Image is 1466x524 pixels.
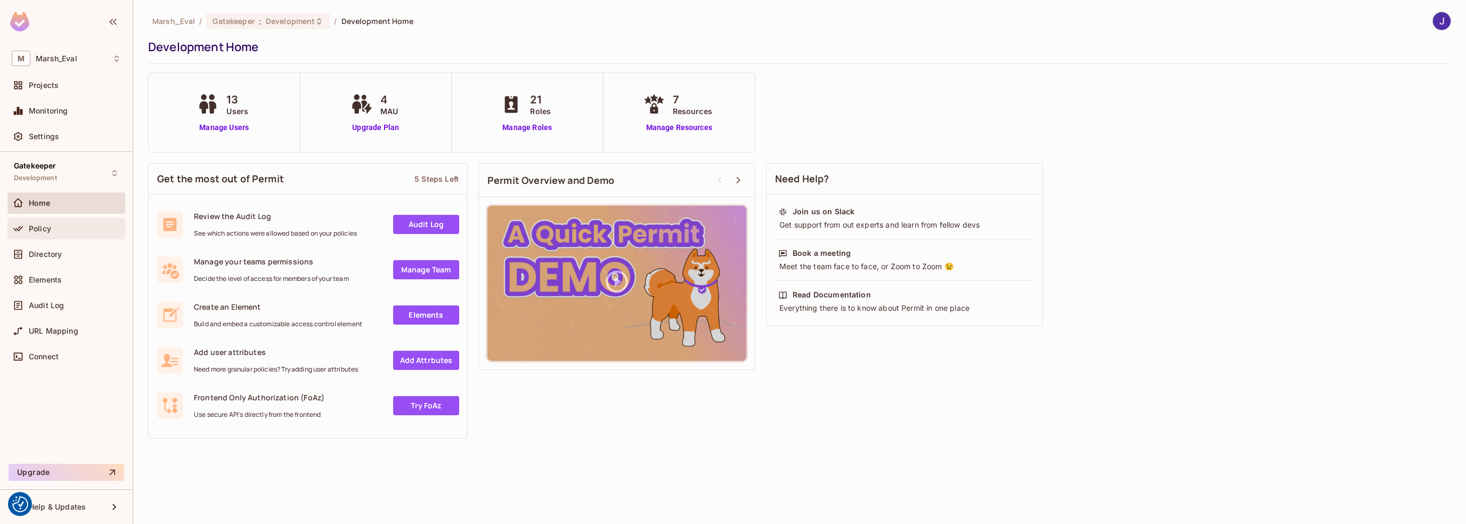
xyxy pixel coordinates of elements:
[194,229,357,238] span: See which actions were allowed based on your policies
[226,92,248,108] span: 13
[775,172,829,186] span: Need Help?
[341,16,413,26] span: Development Home
[793,206,854,217] div: Join us on Slack
[29,276,62,284] span: Elements
[266,16,315,26] span: Development
[152,16,195,26] span: the active workspace
[194,275,349,283] span: Decide the level of access for members of your team
[29,224,51,233] span: Policy
[380,92,398,108] span: 4
[778,220,1031,230] div: Get support from out experts and learn from fellow devs
[393,351,459,370] a: Add Attrbutes
[14,162,56,170] span: Gatekeeper
[793,289,871,300] div: Read Documentation
[487,174,615,187] span: Permit Overview and Demo
[12,51,30,66] span: M
[194,347,358,357] span: Add user attributes
[498,122,556,133] a: Manage Roles
[213,16,254,26] span: Gatekeeper
[29,250,62,259] span: Directory
[673,92,712,108] span: 7
[673,106,712,117] span: Resources
[12,496,28,512] button: Consent Preferences
[393,396,459,415] a: Try FoAz
[29,503,86,511] span: Help & Updates
[157,172,284,186] span: Get the most out of Permit
[380,106,398,117] span: MAU
[778,261,1031,272] div: Meet the team face to face, or Zoom to Zoom 😉
[194,211,357,221] span: Review the Audit Log
[14,174,57,182] span: Development
[194,256,349,267] span: Manage your teams permissions
[29,107,68,115] span: Monitoring
[194,302,362,312] span: Create an Element
[12,496,28,512] img: Revisit consent button
[530,92,551,108] span: 21
[194,320,362,328] span: Build and embed a customizable access control element
[29,81,59,90] span: Projects
[194,365,358,374] span: Need more granular policies? Try adding user attributes
[29,199,51,207] span: Home
[258,17,262,26] span: :
[36,54,77,63] span: Workspace: Marsh_Eval
[1433,12,1451,30] img: John Kelly
[778,303,1031,313] div: Everything there is to know about Permit in one place
[29,132,59,141] span: Settings
[194,122,254,133] a: Manage Users
[641,122,718,133] a: Manage Resources
[199,16,202,26] li: /
[29,301,64,310] span: Audit Log
[226,106,248,117] span: Users
[530,106,551,117] span: Roles
[148,39,1446,55] div: Development Home
[194,410,324,419] span: Use secure API's directly from the frontend
[9,464,124,481] button: Upgrade
[793,248,851,259] div: Book a meeting
[334,16,337,26] li: /
[194,392,324,402] span: Frontend Only Authorization (FoAz)
[29,352,59,361] span: Connect
[348,122,403,133] a: Upgrade Plan
[393,305,459,325] a: Elements
[393,260,459,279] a: Manage Team
[29,327,78,335] span: URL Mapping
[393,215,459,234] a: Audit Log
[414,174,459,184] div: 5 Steps Left
[10,12,29,31] img: SReyMgAAAABJRU5ErkJggg==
